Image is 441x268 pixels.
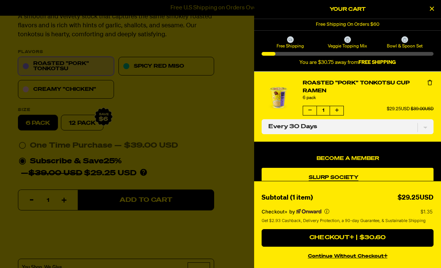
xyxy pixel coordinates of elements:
[377,43,432,49] span: Bowl & Spoon Set
[289,209,295,215] span: by
[426,4,437,15] button: Close Cart
[262,229,434,247] button: Checkout+ | $30.60
[263,43,318,49] span: Free Shipping
[262,59,434,66] div: You are $30.75 away from
[309,174,390,189] a: View Slurp Society Membership
[262,72,434,142] li: product
[324,209,329,214] button: More info
[303,106,317,115] button: Decrease quantity of Roasted "Pork" Tonkotsu Cup Ramen
[262,250,434,261] button: continue without Checkout+
[262,203,434,229] section: Checkout+
[330,106,343,115] button: Increase quantity of Roasted "Pork" Tonkotsu Cup Ramen
[411,107,434,111] span: $39.00USD
[262,81,295,114] a: View details for Roasted "Pork" Tonkotsu Cup Ramen
[317,106,330,115] span: 1
[426,79,434,87] button: Remove Roasted "Pork" Tonkotsu Cup Ramen
[262,155,434,162] h4: Become a Member
[254,19,441,30] div: 1 of 1
[296,209,321,214] a: Powered by Onward
[262,168,434,230] div: product
[303,95,434,101] div: 6 pack
[398,192,434,203] div: $29.25USD
[262,81,295,114] img: Roasted "Pork" Tonkotsu Cup Ramen
[262,194,313,201] span: Subtotal (1 item)
[262,119,434,134] select: Subscription delivery frequency
[358,60,396,65] b: FREE SHIPPING
[262,218,426,224] span: Get $2.93 Cashback, Delivery Protection, a 90-day Guarantee, & Sustainable Shipping
[262,4,434,15] h2: Your Cart
[262,168,434,236] div: Become a Member
[387,107,410,111] span: $29.25USD
[262,209,288,215] span: Checkout+
[303,79,434,95] a: Roasted "Pork" Tonkotsu Cup Ramen
[420,209,434,215] p: $1.35
[320,43,375,49] span: Veggie Topping Mix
